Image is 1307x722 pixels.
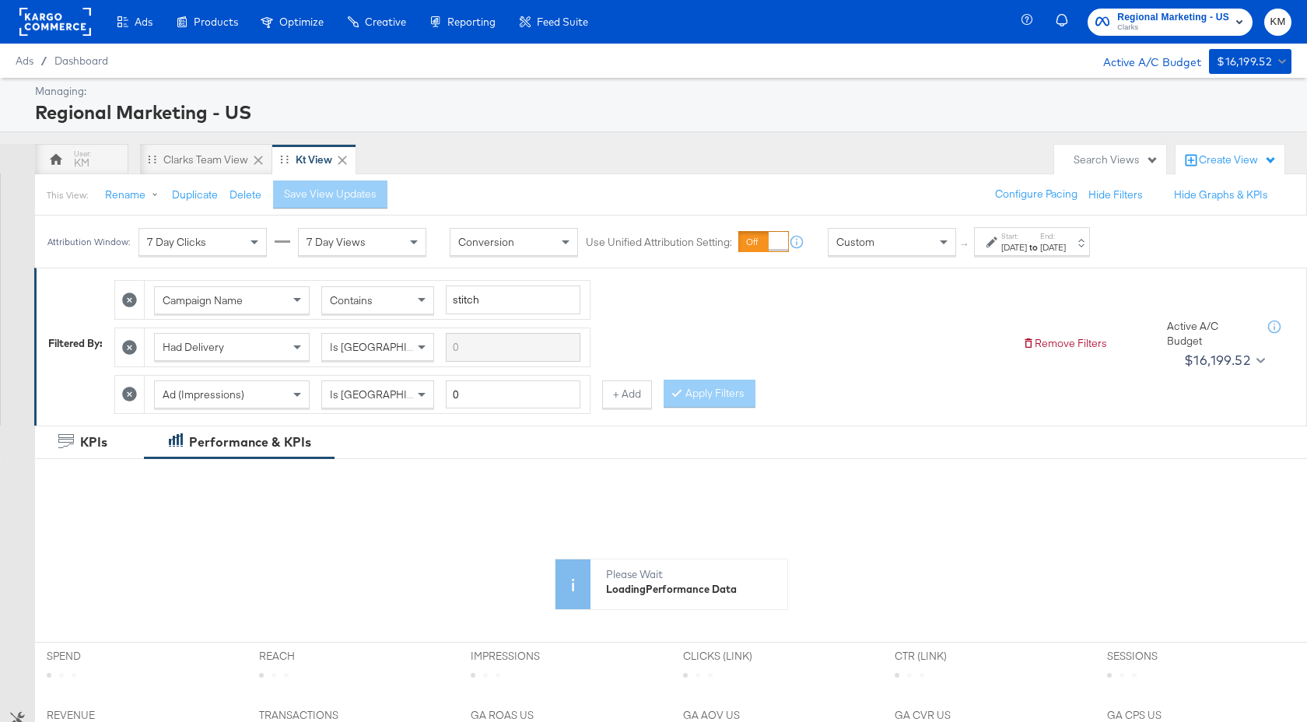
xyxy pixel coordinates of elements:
[1088,9,1253,36] button: Regional Marketing - USClarks
[33,54,54,67] span: /
[330,387,449,401] span: Is [GEOGRAPHIC_DATA]
[602,380,652,408] button: + Add
[1022,336,1107,351] button: Remove Filters
[16,54,33,67] span: Ads
[1209,49,1291,74] button: $16,199.52
[1199,152,1277,168] div: Create View
[984,180,1088,209] button: Configure Pacing
[296,152,332,167] div: kt View
[163,340,224,354] span: Had Delivery
[330,293,373,307] span: Contains
[365,16,406,28] span: Creative
[836,235,874,249] span: Custom
[35,84,1288,99] div: Managing:
[163,387,244,401] span: Ad (Impressions)
[1167,319,1253,348] div: Active A/C Budget
[148,155,156,163] div: Drag to reorder tab
[280,155,289,163] div: Drag to reorder tab
[135,16,152,28] span: Ads
[163,152,248,167] div: Clarks Team View
[330,340,449,354] span: Is [GEOGRAPHIC_DATA]
[172,188,218,202] button: Duplicate
[446,380,580,409] input: Enter a number
[1087,49,1201,72] div: Active A/C Budget
[1264,9,1291,36] button: KM
[1040,231,1066,241] label: End:
[189,433,311,451] div: Performance & KPIs
[1001,241,1027,254] div: [DATE]
[94,181,175,209] button: Rename
[279,16,324,28] span: Optimize
[147,235,206,249] span: 7 Day Clicks
[1270,13,1285,31] span: KM
[1088,188,1143,202] button: Hide Filters
[458,235,514,249] span: Conversion
[1027,241,1040,253] strong: to
[537,16,588,28] span: Feed Suite
[1001,231,1027,241] label: Start:
[447,16,496,28] span: Reporting
[1184,349,1250,372] div: $16,199.52
[35,99,1288,125] div: Regional Marketing - US
[74,156,89,170] div: KM
[958,242,972,247] span: ↑
[194,16,238,28] span: Products
[47,189,88,202] div: This View:
[1178,348,1268,373] button: $16,199.52
[1040,241,1066,254] div: [DATE]
[47,237,131,247] div: Attribution Window:
[307,235,366,249] span: 7 Day Views
[1117,9,1229,26] span: Regional Marketing - US
[80,433,107,451] div: KPIs
[1117,22,1229,34] span: Clarks
[54,54,108,67] a: Dashboard
[1174,188,1268,202] button: Hide Graphs & KPIs
[1217,52,1272,72] div: $16,199.52
[446,333,580,362] input: Enter a search term
[1074,152,1158,167] div: Search Views
[163,293,243,307] span: Campaign Name
[586,235,732,250] label: Use Unified Attribution Setting:
[48,336,103,351] div: Filtered By:
[446,286,580,314] input: Enter a search term
[230,188,261,202] button: Delete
